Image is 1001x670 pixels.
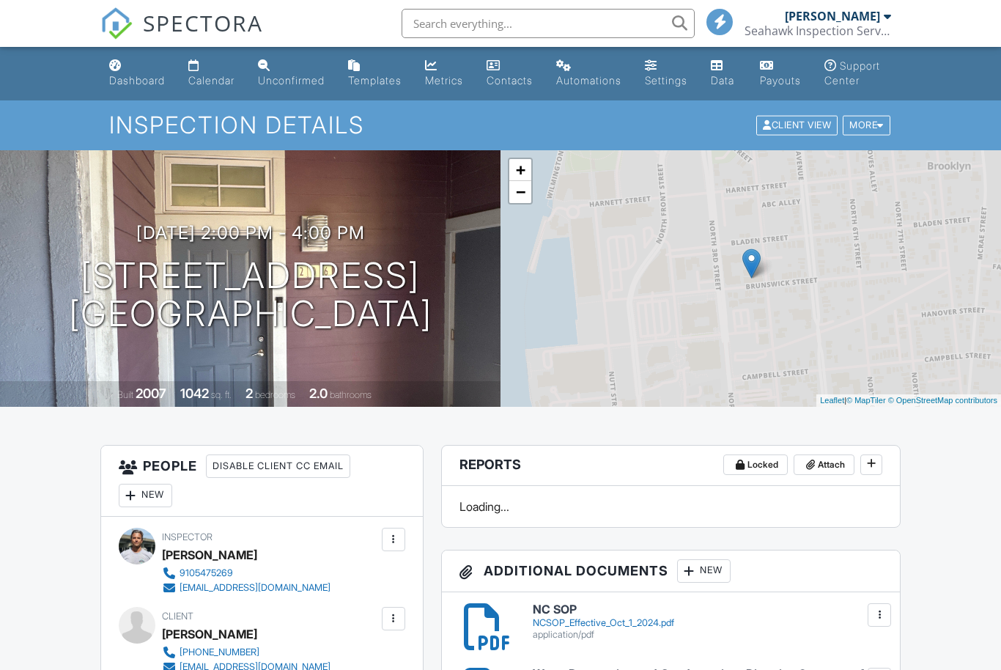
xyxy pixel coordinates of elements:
[182,53,240,95] a: Calendar
[550,53,627,95] a: Automations (Basic)
[402,9,695,38] input: Search everything...
[109,74,165,86] div: Dashboard
[645,74,687,86] div: Settings
[348,74,402,86] div: Templates
[442,551,900,592] h3: Additional Documents
[162,581,330,595] a: [EMAIL_ADDRESS][DOMAIN_NAME]
[533,603,882,641] a: NC SOP NCSOP_Effective_Oct_1_2024.pdf application/pdf
[711,74,734,86] div: Data
[533,617,882,629] div: NCSOP_Effective_Oct_1_2024.pdf
[162,611,193,622] span: Client
[69,257,432,334] h1: [STREET_ADDRESS] [GEOGRAPHIC_DATA]
[705,53,743,95] a: Data
[487,74,533,86] div: Contacts
[136,386,166,401] div: 2007
[754,53,807,95] a: Payouts
[188,74,234,86] div: Calendar
[206,454,350,478] div: Disable Client CC Email
[258,74,325,86] div: Unconfirmed
[103,53,171,95] a: Dashboard
[419,53,469,95] a: Metrics
[100,20,263,51] a: SPECTORA
[117,389,133,400] span: Built
[162,645,330,660] a: [PHONE_NUMBER]
[677,559,731,583] div: New
[760,74,801,86] div: Payouts
[180,567,233,579] div: 9105475269
[816,394,1001,407] div: |
[180,386,209,401] div: 1042
[162,566,330,581] a: 9105475269
[245,386,253,401] div: 2
[639,53,693,95] a: Settings
[509,181,531,203] a: Zoom out
[180,582,330,594] div: [EMAIL_ADDRESS][DOMAIN_NAME]
[533,603,882,616] h6: NC SOP
[162,623,257,645] div: [PERSON_NAME]
[309,386,328,401] div: 2.0
[888,396,997,405] a: © OpenStreetMap contributors
[101,446,423,517] h3: People
[755,119,841,130] a: Client View
[824,59,880,86] div: Support Center
[100,7,133,40] img: The Best Home Inspection Software - Spectora
[162,531,213,542] span: Inspector
[330,389,372,400] span: bathrooms
[756,116,838,136] div: Client View
[119,484,172,507] div: New
[252,53,330,95] a: Unconfirmed
[509,159,531,181] a: Zoom in
[136,223,365,243] h3: [DATE] 2:00 pm - 4:00 pm
[425,74,463,86] div: Metrics
[556,74,621,86] div: Automations
[211,389,232,400] span: sq. ft.
[533,629,882,641] div: application/pdf
[846,396,886,405] a: © MapTiler
[481,53,539,95] a: Contacts
[745,23,891,38] div: Seahawk Inspection Services
[180,647,259,658] div: [PHONE_NUMBER]
[255,389,295,400] span: bedrooms
[109,112,891,138] h1: Inspection Details
[342,53,407,95] a: Templates
[819,53,898,95] a: Support Center
[820,396,844,405] a: Leaflet
[785,9,880,23] div: [PERSON_NAME]
[843,116,890,136] div: More
[143,7,263,38] span: SPECTORA
[162,544,257,566] div: [PERSON_NAME]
